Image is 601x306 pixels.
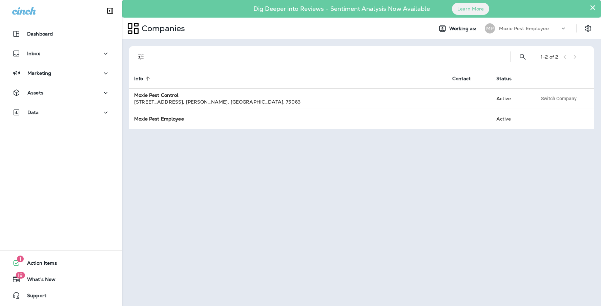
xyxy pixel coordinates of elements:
button: Data [7,106,115,119]
button: Assets [7,86,115,100]
button: Settings [582,22,594,35]
button: Support [7,289,115,302]
span: Info [134,76,143,82]
strong: Moxie Pest Control [134,92,179,98]
button: 1Action Items [7,256,115,270]
span: Status [496,76,512,82]
button: Filters [134,50,148,64]
p: Data [27,110,39,115]
p: Marketing [27,70,51,76]
div: [STREET_ADDRESS] , [PERSON_NAME] , [GEOGRAPHIC_DATA] , 75063 [134,99,441,105]
span: Support [20,293,46,301]
p: Dig Deeper into Reviews - Sentiment Analysis Now Available [234,8,450,10]
td: Active [491,88,532,109]
span: Working as: [449,26,478,31]
td: Active [491,109,532,129]
strong: Moxie Pest Employee [134,116,184,122]
div: MP [485,23,495,34]
div: 1 - 2 of 2 [541,54,558,60]
button: Marketing [7,66,115,80]
span: 1 [17,256,24,262]
button: Search Companies [516,50,530,64]
button: 19What's New [7,272,115,286]
p: Assets [27,90,43,95]
p: Dashboard [27,31,53,37]
button: Collapse Sidebar [101,4,120,18]
p: Companies [139,23,185,34]
span: 19 [16,272,25,279]
span: Contact [452,76,471,82]
p: Moxie Pest Employee [499,26,549,31]
span: Switch Company [541,96,577,101]
button: Close [589,2,596,13]
span: Action Items [20,260,57,268]
button: Inbox [7,47,115,60]
button: Dashboard [7,27,115,41]
span: Status [496,75,521,82]
p: Inbox [27,51,40,56]
button: Learn More [452,3,489,15]
span: Contact [452,75,480,82]
span: Info [134,75,152,82]
span: What's New [20,277,56,285]
button: Switch Company [537,93,580,104]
